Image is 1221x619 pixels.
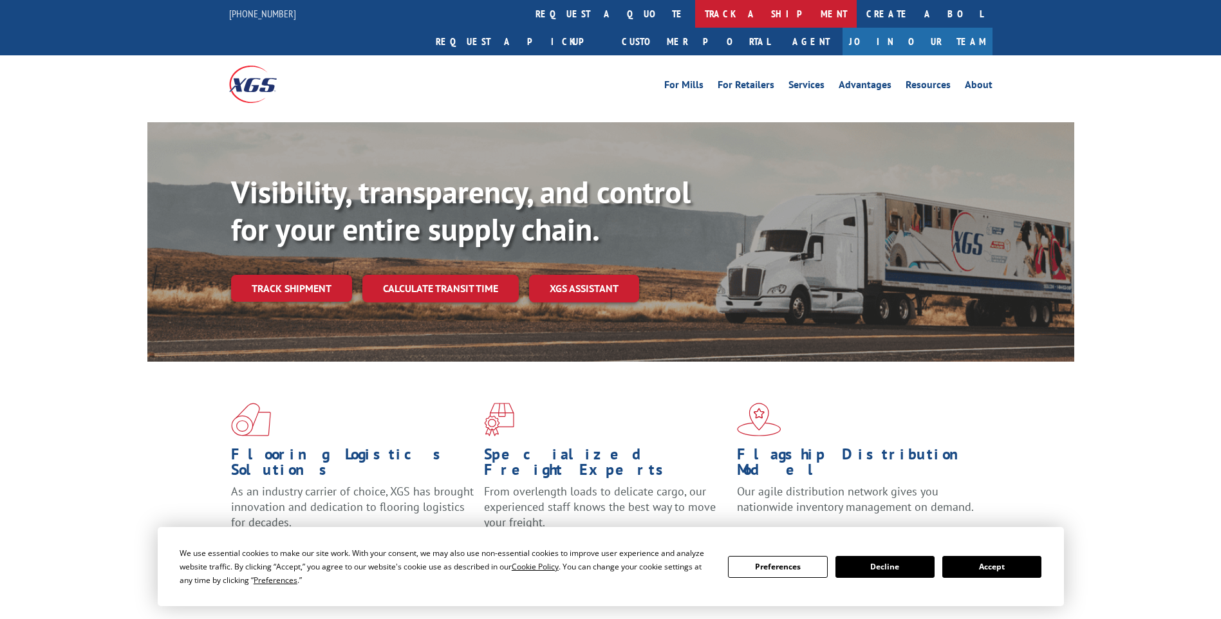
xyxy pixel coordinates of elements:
[906,80,951,94] a: Resources
[718,80,774,94] a: For Retailers
[737,526,897,541] a: Learn More >
[180,546,713,587] div: We use essential cookies to make our site work. With your consent, we may also use non-essential ...
[664,80,704,94] a: For Mills
[965,80,993,94] a: About
[484,403,514,436] img: xgs-icon-focused-on-flooring-red
[484,447,727,484] h1: Specialized Freight Experts
[839,80,891,94] a: Advantages
[426,28,612,55] a: Request a pickup
[362,275,519,302] a: Calculate transit time
[231,172,691,249] b: Visibility, transparency, and control for your entire supply chain.
[737,447,980,484] h1: Flagship Distribution Model
[231,484,474,530] span: As an industry carrier of choice, XGS has brought innovation and dedication to flooring logistics...
[737,403,781,436] img: xgs-icon-flagship-distribution-model-red
[788,80,825,94] a: Services
[231,447,474,484] h1: Flooring Logistics Solutions
[158,527,1064,606] div: Cookie Consent Prompt
[231,403,271,436] img: xgs-icon-total-supply-chain-intelligence-red
[843,28,993,55] a: Join Our Team
[737,484,974,514] span: Our agile distribution network gives you nationwide inventory management on demand.
[779,28,843,55] a: Agent
[512,561,559,572] span: Cookie Policy
[835,556,935,578] button: Decline
[229,7,296,20] a: [PHONE_NUMBER]
[612,28,779,55] a: Customer Portal
[728,556,827,578] button: Preferences
[231,275,352,302] a: Track shipment
[484,484,727,541] p: From overlength loads to delicate cargo, our experienced staff knows the best way to move your fr...
[942,556,1041,578] button: Accept
[529,275,639,302] a: XGS ASSISTANT
[254,575,297,586] span: Preferences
